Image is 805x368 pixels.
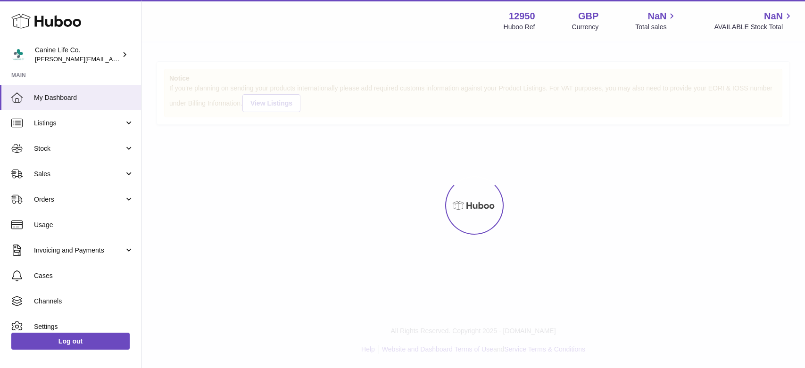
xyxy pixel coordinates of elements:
span: Total sales [635,23,677,32]
div: Canine Life Co. [35,46,120,64]
strong: 12950 [509,10,535,23]
span: Listings [34,119,124,128]
img: kevin@clsgltd.co.uk [11,48,25,62]
span: Stock [34,144,124,153]
span: Channels [34,297,134,306]
span: Sales [34,170,124,179]
div: Currency [572,23,599,32]
a: Log out [11,333,130,350]
span: AVAILABLE Stock Total [714,23,794,32]
span: NaN [647,10,666,23]
strong: GBP [578,10,598,23]
span: [PERSON_NAME][EMAIL_ADDRESS][DOMAIN_NAME] [35,55,189,63]
span: Cases [34,271,134,280]
div: Huboo Ref [504,23,535,32]
span: My Dashboard [34,93,134,102]
span: Orders [34,195,124,204]
a: NaN AVAILABLE Stock Total [714,10,794,32]
a: NaN Total sales [635,10,677,32]
span: NaN [764,10,783,23]
span: Settings [34,322,134,331]
span: Usage [34,221,134,229]
span: Invoicing and Payments [34,246,124,255]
